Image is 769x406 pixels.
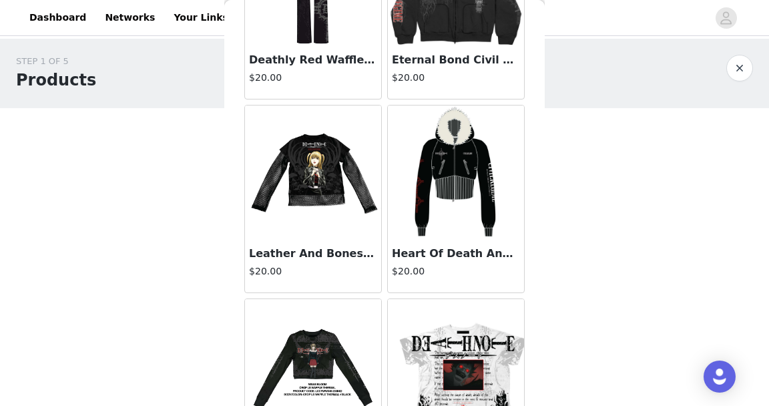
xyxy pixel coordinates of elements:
img: Leather And Bones Hellveil Mesh Twofer [245,130,381,216]
h1: Products [16,68,96,92]
h4: $20.00 [249,264,377,278]
h3: Eternal Bond Civil Zip Up Hoodie [392,52,520,68]
div: Open Intercom Messenger [704,361,736,393]
a: Networks [97,3,163,33]
a: Dashboard [21,3,94,33]
div: avatar [720,7,732,29]
a: Your Links [166,3,236,33]
img: Heart Of Death Angel Fur Zip Up [413,106,498,239]
h4: $20.00 [392,71,520,85]
h3: Leather And Bones Hellveil [PERSON_NAME] [249,246,377,262]
h3: Heart Of Death Angel Fur Zip Up [392,246,520,262]
h4: $20.00 [249,71,377,85]
h3: Deathly Red Waffle Thermal Flared Leggings [249,52,377,68]
div: STEP 1 OF 5 [16,55,96,68]
h4: $20.00 [392,264,520,278]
